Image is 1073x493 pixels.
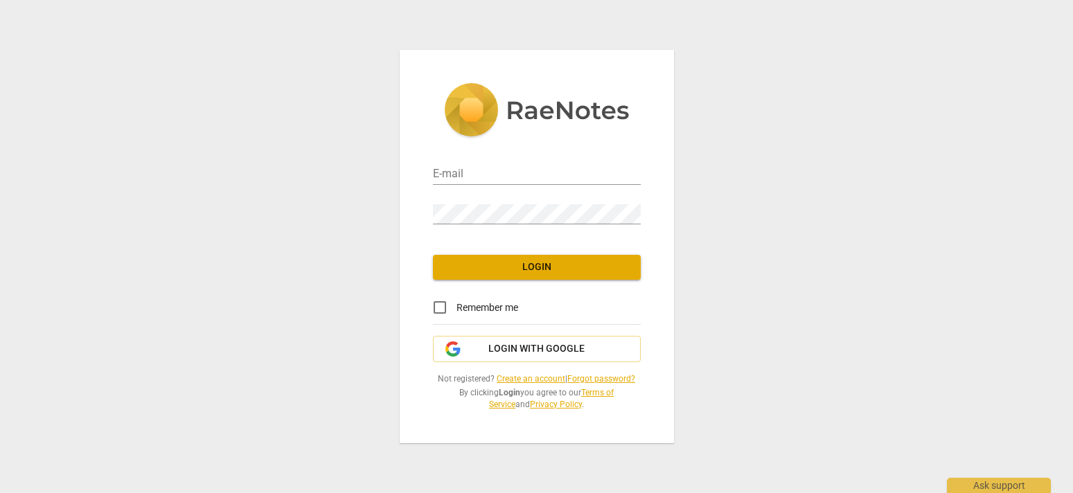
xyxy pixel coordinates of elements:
[567,374,635,384] a: Forgot password?
[488,342,585,356] span: Login with Google
[433,373,641,385] span: Not registered? |
[947,478,1051,493] div: Ask support
[497,374,565,384] a: Create an account
[530,400,582,409] a: Privacy Policy
[433,255,641,280] button: Login
[433,336,641,362] button: Login with Google
[444,83,630,140] img: 5ac2273c67554f335776073100b6d88f.svg
[489,388,614,409] a: Terms of Service
[499,388,520,397] b: Login
[433,387,641,410] span: By clicking you agree to our and .
[456,301,518,315] span: Remember me
[444,260,630,274] span: Login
